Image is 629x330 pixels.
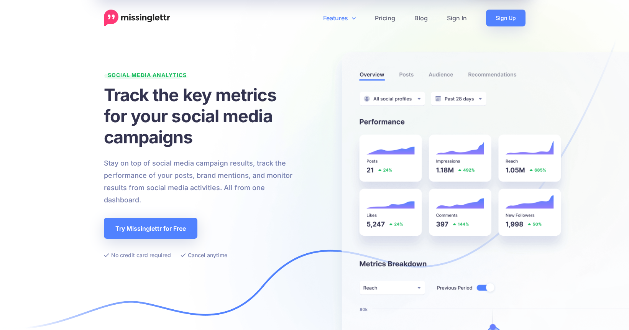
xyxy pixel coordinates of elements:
a: Try Missinglettr for Free [104,218,197,239]
a: Blog [405,10,437,26]
a: Sign In [437,10,476,26]
h1: Track the key metrics for your social media campaigns [104,84,301,148]
a: Pricing [365,10,405,26]
a: Features [314,10,365,26]
p: Stay on top of social media campaign results, track the performance of your posts, brand mentions... [104,157,301,206]
a: Sign Up [486,10,526,26]
span: Social Media Analytics [104,72,191,82]
a: Home [104,10,170,26]
li: No credit card required [104,250,171,260]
